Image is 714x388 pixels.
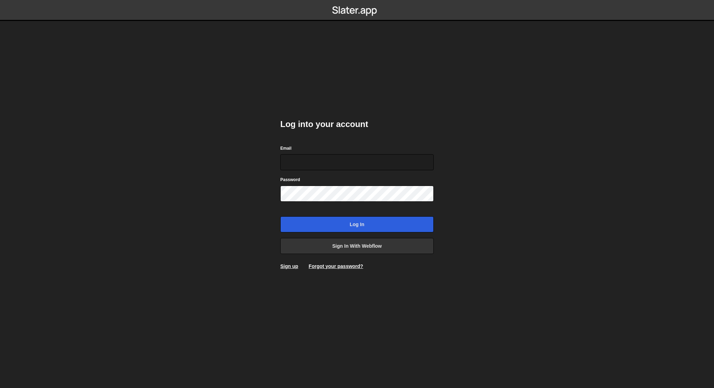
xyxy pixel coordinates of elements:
[280,176,300,183] label: Password
[280,216,434,232] input: Log in
[280,145,291,152] label: Email
[280,238,434,254] a: Sign in with Webflow
[280,119,434,130] h2: Log into your account
[309,263,363,269] a: Forgot your password?
[280,263,298,269] a: Sign up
